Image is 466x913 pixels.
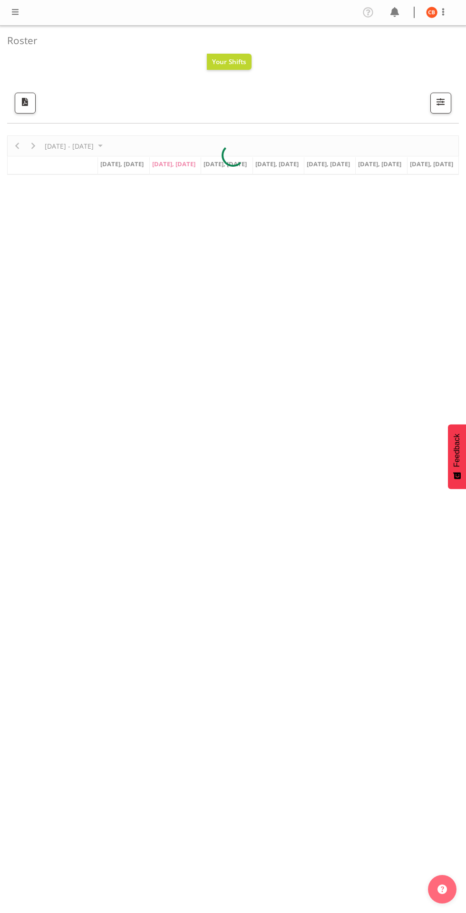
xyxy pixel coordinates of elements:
span: Your Shifts [212,57,246,66]
button: Filter Shifts [430,93,451,114]
h4: Roster [7,35,451,46]
button: Feedback - Show survey [448,424,466,489]
button: Your Shifts [207,54,252,70]
img: chelsea-bartlett11426.jpg [426,7,437,18]
span: Feedback [453,434,461,467]
button: Download a PDF of the roster according to the set date range. [15,93,36,114]
img: help-xxl-2.png [437,884,447,894]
